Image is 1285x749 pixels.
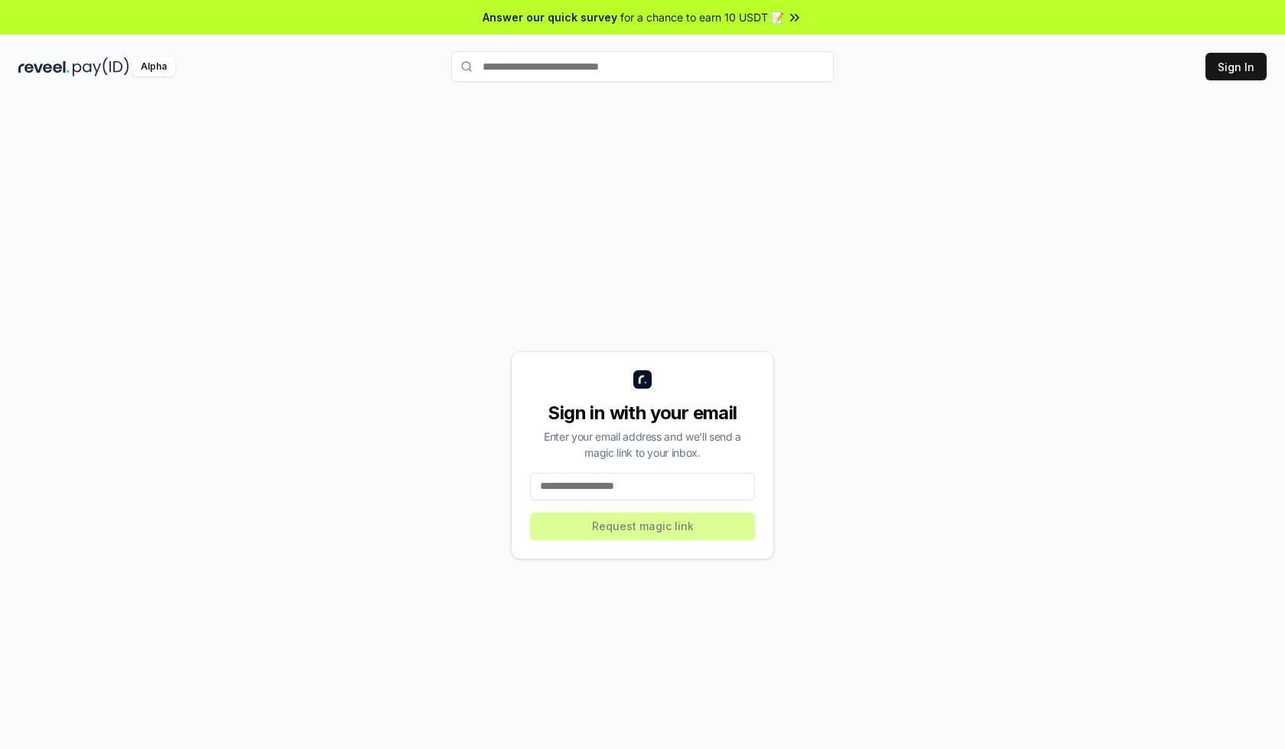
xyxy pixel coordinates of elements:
[620,9,784,25] span: for a chance to earn 10 USDT 📝
[1205,53,1267,80] button: Sign In
[132,57,175,77] div: Alpha
[18,57,70,77] img: reveel_dark
[73,57,129,77] img: pay_id
[483,9,617,25] span: Answer our quick survey
[530,401,755,425] div: Sign in with your email
[530,428,755,461] div: Enter your email address and we’ll send a magic link to your inbox.
[633,370,652,389] img: logo_small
